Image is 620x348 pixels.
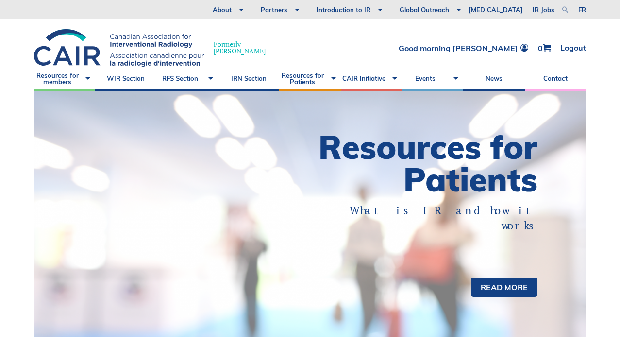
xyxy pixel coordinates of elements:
a: Read more [471,278,537,297]
p: What is IR and how it works [344,203,538,233]
img: CIRA [34,29,204,67]
a: IRN Section [218,67,279,91]
a: CAIR Initiative [341,67,402,91]
a: News [463,67,524,91]
a: Logout [560,44,586,52]
h1: Resources for Patients [310,131,538,196]
a: Good morning [PERSON_NAME] [399,44,528,52]
a: Formerly[PERSON_NAME] [34,29,275,67]
a: Events [402,67,463,91]
a: fr [578,7,586,13]
a: Contact [525,67,586,91]
a: Resources for Patients [279,67,340,91]
a: Resources for members [34,67,95,91]
a: 0 [538,44,551,52]
a: RFS Section [157,67,218,91]
a: WIR Section [95,67,156,91]
span: Formerly [PERSON_NAME] [214,41,266,54]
